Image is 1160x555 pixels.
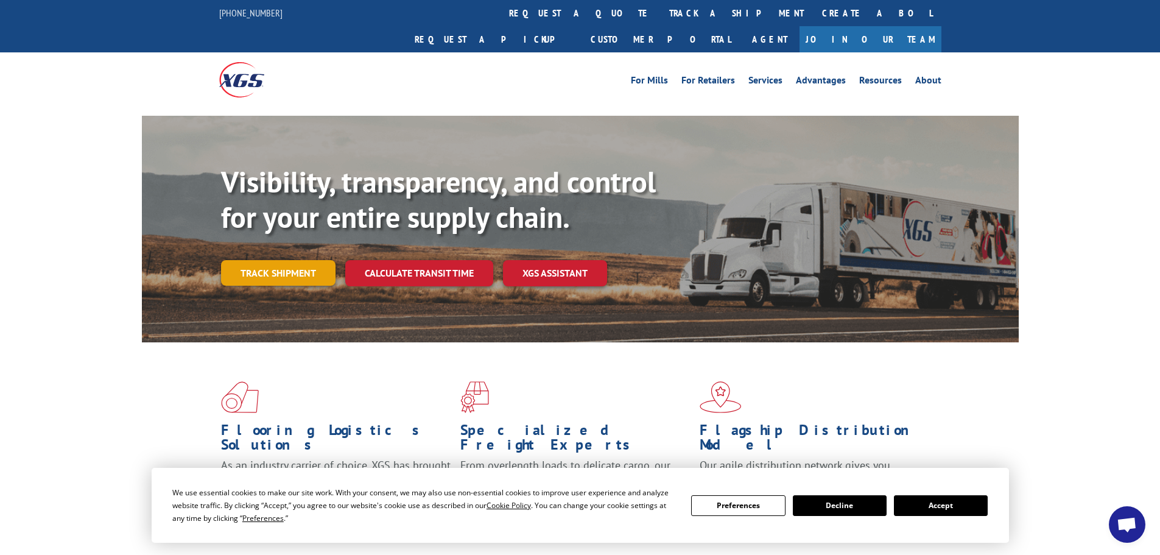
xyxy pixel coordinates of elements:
h1: Flagship Distribution Model [700,423,930,458]
a: Track shipment [221,260,336,286]
a: About [915,76,941,89]
img: xgs-icon-focused-on-flooring-red [460,381,489,413]
p: From overlength loads to delicate cargo, our experienced staff knows the best way to move your fr... [460,458,691,512]
a: Customer Portal [582,26,740,52]
div: Cookie Consent Prompt [152,468,1009,543]
a: XGS ASSISTANT [503,260,607,286]
a: Join Our Team [800,26,941,52]
img: xgs-icon-flagship-distribution-model-red [700,381,742,413]
b: Visibility, transparency, and control for your entire supply chain. [221,163,656,236]
a: Request a pickup [406,26,582,52]
a: Resources [859,76,902,89]
h1: Specialized Freight Experts [460,423,691,458]
a: For Retailers [681,76,735,89]
a: Calculate transit time [345,260,493,286]
span: As an industry carrier of choice, XGS has brought innovation and dedication to flooring logistics... [221,458,451,501]
div: Open chat [1109,506,1145,543]
button: Accept [894,495,988,516]
button: Preferences [691,495,785,516]
a: For Mills [631,76,668,89]
span: Preferences [242,513,284,523]
span: Our agile distribution network gives you nationwide inventory management on demand. [700,458,924,487]
a: Services [748,76,782,89]
a: [PHONE_NUMBER] [219,7,283,19]
a: Agent [740,26,800,52]
a: Advantages [796,76,846,89]
button: Decline [793,495,887,516]
span: Cookie Policy [487,500,531,511]
div: We use essential cookies to make our site work. With your consent, we may also use non-essential ... [172,486,677,525]
h1: Flooring Logistics Solutions [221,423,451,458]
img: xgs-icon-total-supply-chain-intelligence-red [221,381,259,413]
